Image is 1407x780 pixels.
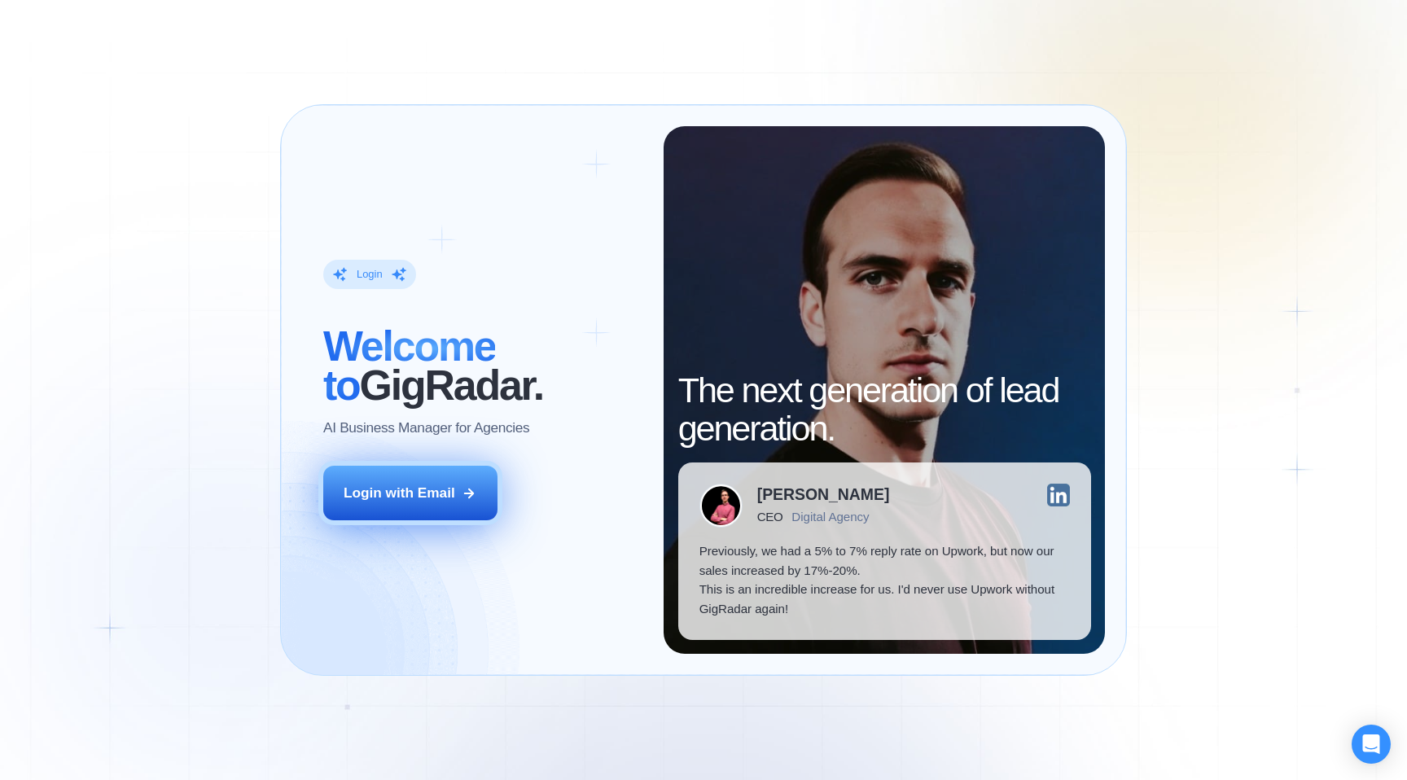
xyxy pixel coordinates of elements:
[757,487,890,502] div: [PERSON_NAME]
[791,510,869,524] div: Digital Agency
[357,267,383,281] div: Login
[1352,725,1391,764] div: Open Intercom Messenger
[323,418,529,438] p: AI Business Manager for Agencies
[678,371,1091,449] h2: The next generation of lead generation.
[699,541,1070,619] p: Previously, we had a 5% to 7% reply rate on Upwork, but now our sales increased by 17%-20%. This ...
[323,322,495,409] span: Welcome to
[323,466,497,520] button: Login with Email
[757,510,783,524] div: CEO
[344,484,455,503] div: Login with Email
[323,327,643,405] h2: ‍ GigRadar.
